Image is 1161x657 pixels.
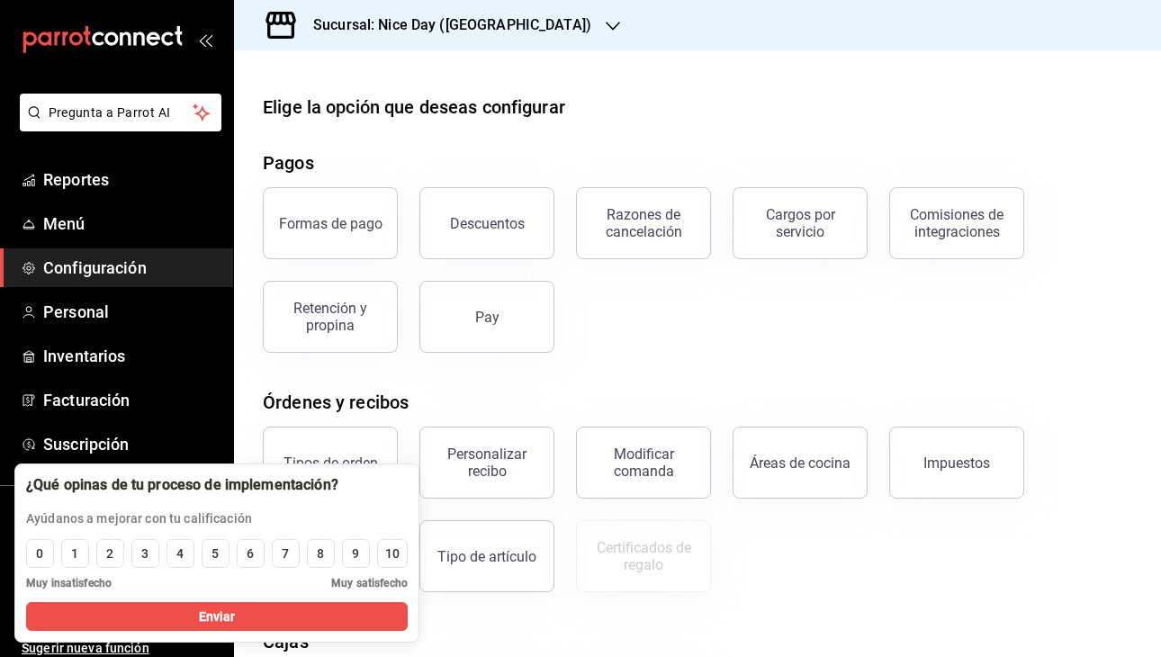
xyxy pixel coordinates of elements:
span: Enviar [199,607,236,626]
button: 3 [131,539,159,568]
div: Descuentos [450,215,525,232]
span: Muy insatisfecho [26,575,112,591]
button: Tipo de artículo [419,520,554,592]
div: 1 [71,544,78,563]
div: Formas de pago [279,215,382,232]
button: Cargos por servicio [733,187,868,259]
button: 0 [26,539,54,568]
button: Formas de pago [263,187,398,259]
span: Personal [43,300,219,324]
button: 10 [377,539,408,568]
button: 8 [307,539,335,568]
div: Elige la opción que deseas configurar [263,94,565,121]
div: Órdenes y recibos [263,389,409,416]
button: Comisiones de integraciones [889,187,1024,259]
button: 4 [166,539,194,568]
button: 1 [61,539,89,568]
span: Pregunta a Parrot AI [49,103,193,122]
div: ¿Qué opinas de tu proceso de implementación? [26,475,338,495]
button: Retención y propina [263,281,398,353]
div: Modificar comanda [588,445,699,480]
span: Configuración [43,256,219,280]
div: 8 [317,544,324,563]
span: Inventarios [43,344,219,368]
div: Tipo de artículo [437,548,536,565]
div: Áreas de cocina [750,454,850,472]
div: Retención y propina [274,300,386,334]
div: Tipos de orden [283,454,378,472]
p: Ayúdanos a mejorar con tu calificación [26,509,338,528]
div: 10 [385,544,400,563]
h3: Sucursal: Nice Day ([GEOGRAPHIC_DATA]) [299,14,591,36]
div: 2 [106,544,113,563]
div: Comisiones de integraciones [901,206,1012,240]
div: 5 [211,544,219,563]
button: Modificar comanda [576,427,711,499]
button: Razones de cancelación [576,187,711,259]
button: Pay [419,281,554,353]
div: 6 [247,544,254,563]
button: Impuestos [889,427,1024,499]
div: 4 [176,544,184,563]
button: 5 [202,539,229,568]
div: Pagos [263,149,314,176]
div: Pay [475,309,499,326]
div: 7 [282,544,289,563]
span: Menú [43,211,219,236]
button: 6 [237,539,265,568]
button: 7 [272,539,300,568]
button: Enviar [26,602,408,631]
span: Muy satisfecho [331,575,408,591]
button: Personalizar recibo [419,427,554,499]
div: 3 [141,544,148,563]
button: Descuentos [419,187,554,259]
div: Razones de cancelación [588,206,699,240]
button: 2 [96,539,124,568]
button: Certificados de regalo [576,520,711,592]
button: Tipos de orden [263,427,398,499]
button: Pregunta a Parrot AI [20,94,221,131]
div: Certificados de regalo [588,539,699,573]
div: 0 [36,544,43,563]
div: 9 [352,544,359,563]
div: Personalizar recibo [431,445,543,480]
button: open_drawer_menu [198,32,212,47]
span: Facturación [43,388,219,412]
span: Reportes [43,167,219,192]
div: Cargos por servicio [744,206,856,240]
a: Pregunta a Parrot AI [13,116,221,135]
div: Impuestos [923,454,990,472]
button: Áreas de cocina [733,427,868,499]
button: 9 [342,539,370,568]
span: Suscripción [43,432,219,456]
